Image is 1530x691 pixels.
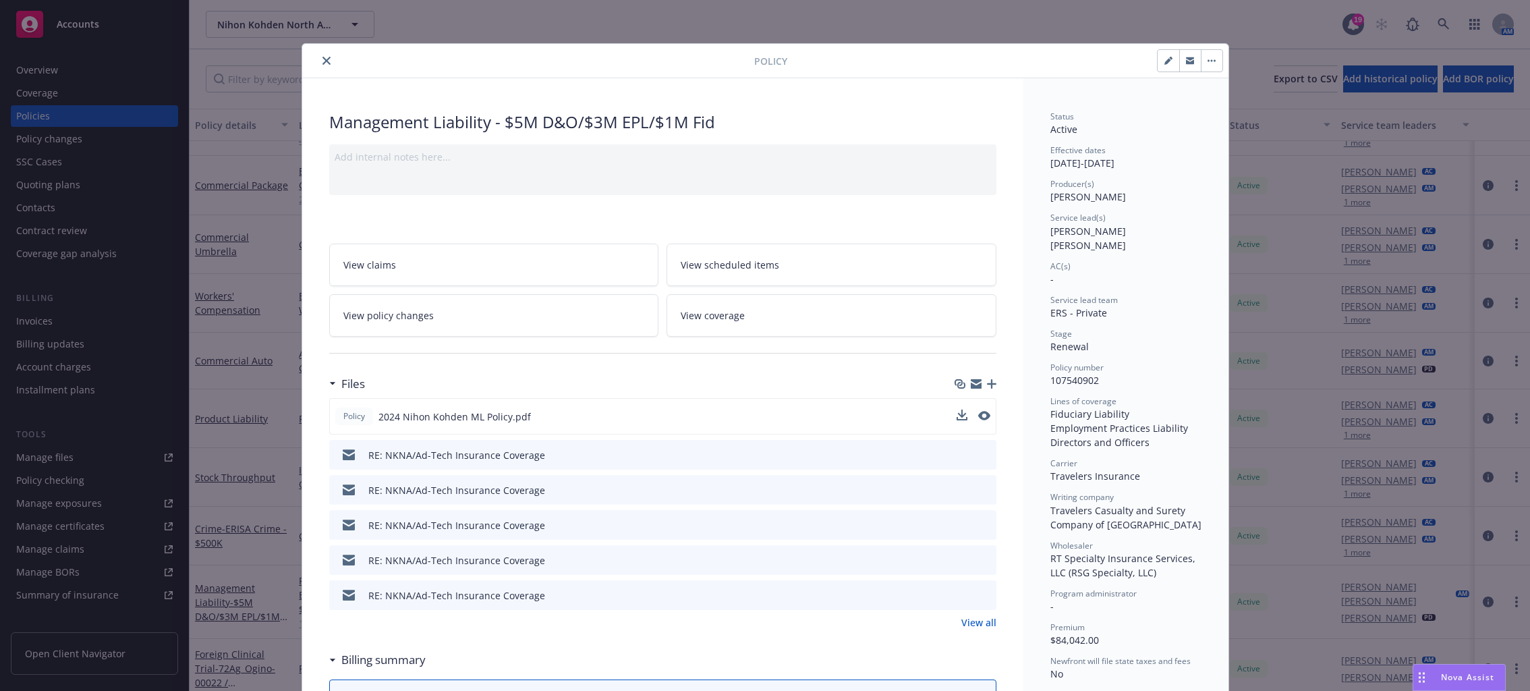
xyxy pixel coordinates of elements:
[1050,552,1198,579] span: RT Specialty Insurance Services, LLC (RSG Specialty, LLC)
[1050,306,1107,319] span: ERS - Private
[667,294,996,337] a: View coverage
[378,410,531,424] span: 2024 Nihon Kohden ML Policy.pdf
[1050,144,1201,170] div: [DATE] - [DATE]
[1413,665,1430,690] div: Drag to move
[957,518,968,532] button: download file
[329,651,426,669] div: Billing summary
[979,588,991,603] button: preview file
[978,410,990,424] button: preview file
[1050,667,1063,680] span: No
[368,518,545,532] div: RE: NKNA/Ad-Tech Insurance Coverage
[979,518,991,532] button: preview file
[667,244,996,286] a: View scheduled items
[1050,588,1137,599] span: Program administrator
[961,615,996,630] a: View all
[1050,328,1072,339] span: Stage
[1050,407,1201,421] div: Fiduciary Liability
[1050,655,1191,667] span: Newfront will file state taxes and fees
[329,294,659,337] a: View policy changes
[957,410,967,420] button: download file
[1050,435,1201,449] div: Directors and Officers
[1050,144,1106,156] span: Effective dates
[978,411,990,420] button: preview file
[1050,634,1099,646] span: $84,042.00
[1050,374,1099,387] span: 107540902
[1050,458,1077,469] span: Carrier
[1050,340,1089,353] span: Renewal
[1050,123,1077,136] span: Active
[368,448,545,462] div: RE: NKNA/Ad-Tech Insurance Coverage
[343,258,396,272] span: View claims
[979,553,991,568] button: preview file
[681,258,779,272] span: View scheduled items
[957,448,968,462] button: download file
[681,308,745,323] span: View coverage
[329,244,659,286] a: View claims
[368,588,545,603] div: RE: NKNA/Ad-Tech Insurance Coverage
[979,483,991,497] button: preview file
[754,54,787,68] span: Policy
[1050,470,1140,482] span: Travelers Insurance
[1050,225,1129,252] span: [PERSON_NAME] [PERSON_NAME]
[1050,260,1071,272] span: AC(s)
[957,588,968,603] button: download file
[329,375,365,393] div: Files
[341,375,365,393] h3: Files
[341,410,368,422] span: Policy
[1050,540,1093,551] span: Wholesaler
[343,308,434,323] span: View policy changes
[1441,671,1494,683] span: Nova Assist
[1050,190,1126,203] span: [PERSON_NAME]
[1050,111,1074,122] span: Status
[329,111,996,134] div: Management Liability - $5M D&O/$3M EPL/$1M Fid
[1050,273,1054,285] span: -
[957,483,968,497] button: download file
[1050,362,1104,373] span: Policy number
[1050,600,1054,613] span: -
[1050,621,1085,633] span: Premium
[979,448,991,462] button: preview file
[335,150,991,164] div: Add internal notes here...
[368,483,545,497] div: RE: NKNA/Ad-Tech Insurance Coverage
[1050,294,1118,306] span: Service lead team
[1050,395,1116,407] span: Lines of coverage
[957,553,968,568] button: download file
[1050,178,1094,190] span: Producer(s)
[368,553,545,568] div: RE: NKNA/Ad-Tech Insurance Coverage
[341,651,426,669] h3: Billing summary
[1050,491,1114,503] span: Writing company
[1050,421,1201,435] div: Employment Practices Liability
[318,53,335,69] button: close
[1413,664,1506,691] button: Nova Assist
[1050,504,1201,531] span: Travelers Casualty and Surety Company of [GEOGRAPHIC_DATA]
[957,410,967,424] button: download file
[1050,212,1106,223] span: Service lead(s)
